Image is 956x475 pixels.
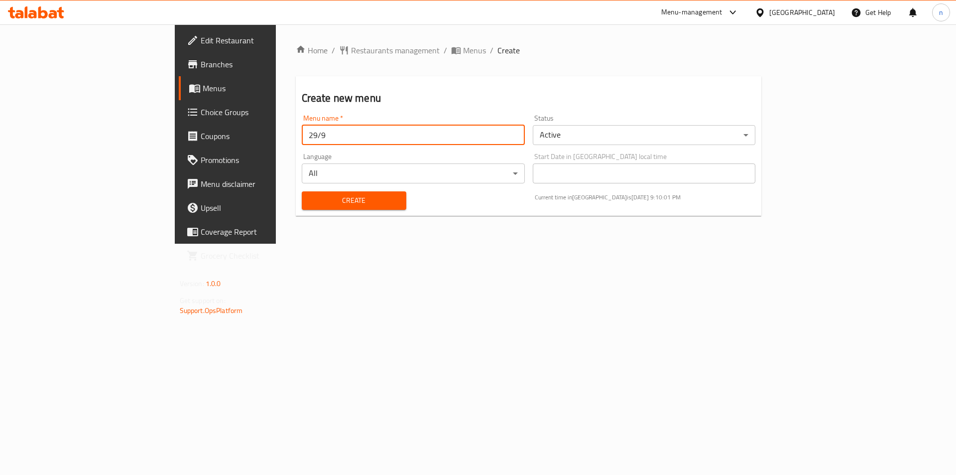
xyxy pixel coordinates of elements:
[180,294,226,307] span: Get support on:
[302,163,525,183] div: All
[302,125,525,145] input: Please enter Menu name
[351,44,440,56] span: Restaurants management
[302,191,406,210] button: Create
[201,178,327,190] span: Menu disclaimer
[661,6,722,18] div: Menu-management
[310,194,398,207] span: Create
[201,130,327,142] span: Coupons
[203,82,327,94] span: Menus
[302,91,756,106] h2: Create new menu
[201,202,327,214] span: Upsell
[180,304,243,317] a: Support.OpsPlatform
[296,44,762,56] nav: breadcrumb
[179,148,335,172] a: Promotions
[497,44,520,56] span: Create
[179,52,335,76] a: Branches
[201,58,327,70] span: Branches
[533,125,756,145] div: Active
[180,277,204,290] span: Version:
[451,44,486,56] a: Menus
[201,106,327,118] span: Choice Groups
[179,100,335,124] a: Choice Groups
[179,220,335,244] a: Coverage Report
[201,34,327,46] span: Edit Restaurant
[463,44,486,56] span: Menus
[179,28,335,52] a: Edit Restaurant
[339,44,440,56] a: Restaurants management
[179,124,335,148] a: Coupons
[939,7,943,18] span: n
[179,244,335,268] a: Grocery Checklist
[201,226,327,238] span: Coverage Report
[444,44,447,56] li: /
[490,44,493,56] li: /
[535,193,756,202] p: Current time in [GEOGRAPHIC_DATA] is [DATE] 9:10:01 PM
[206,277,221,290] span: 1.0.0
[179,196,335,220] a: Upsell
[201,250,327,262] span: Grocery Checklist
[179,76,335,100] a: Menus
[769,7,835,18] div: [GEOGRAPHIC_DATA]
[179,172,335,196] a: Menu disclaimer
[201,154,327,166] span: Promotions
